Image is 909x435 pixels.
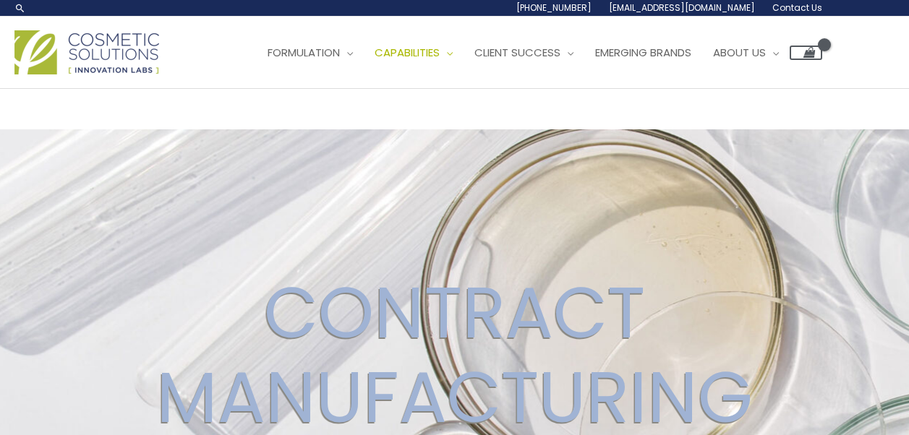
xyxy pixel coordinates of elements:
a: Capabilities [364,31,464,74]
a: About Us [702,31,790,74]
span: [EMAIL_ADDRESS][DOMAIN_NAME] [609,1,755,14]
span: About Us [713,45,766,60]
a: View Shopping Cart, empty [790,46,822,60]
a: Formulation [257,31,364,74]
a: Client Success [464,31,584,74]
img: Cosmetic Solutions Logo [14,30,159,74]
a: Emerging Brands [584,31,702,74]
span: Capabilities [375,45,440,60]
span: Emerging Brands [595,45,691,60]
span: [PHONE_NUMBER] [516,1,592,14]
span: Contact Us [772,1,822,14]
a: Search icon link [14,2,26,14]
span: Formulation [268,45,340,60]
span: Client Success [474,45,560,60]
nav: Site Navigation [246,31,822,74]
